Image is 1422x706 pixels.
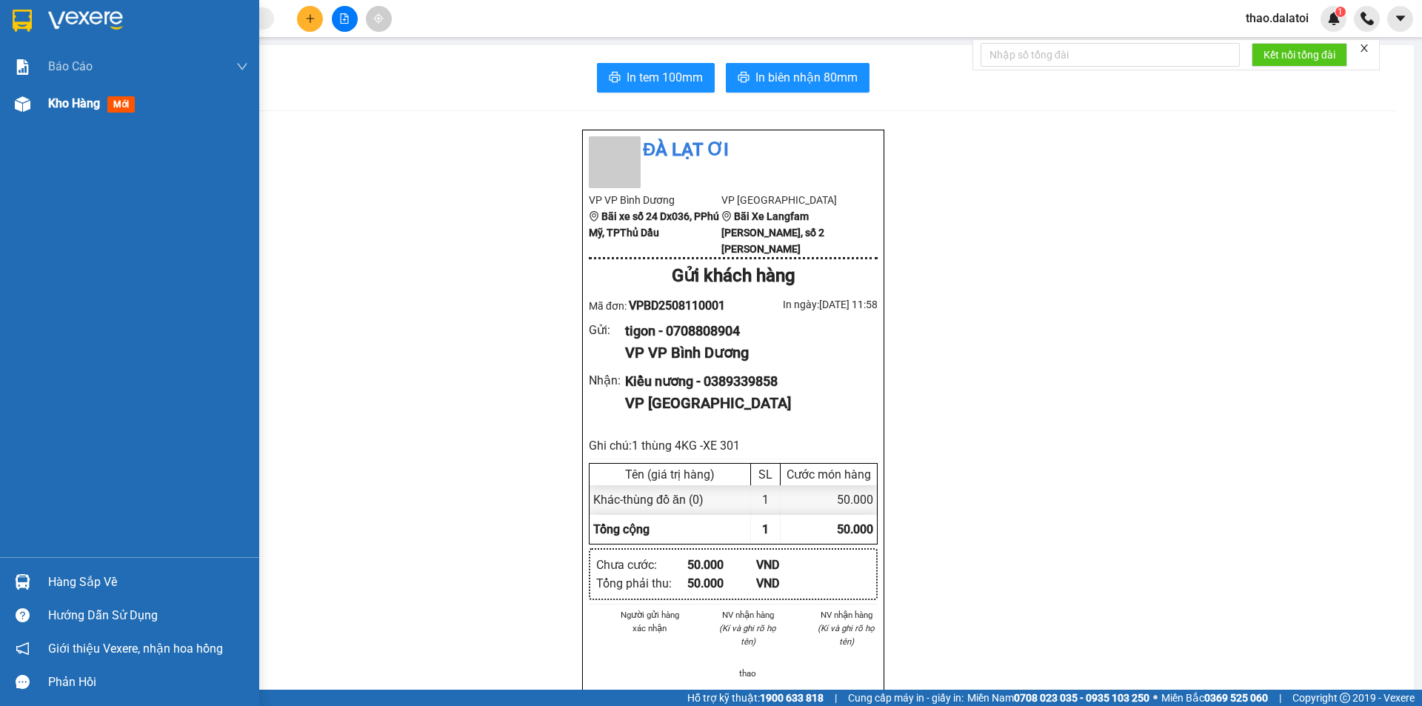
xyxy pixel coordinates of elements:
[1234,9,1321,27] span: thao.dalatoi
[48,671,248,693] div: Phản hồi
[609,71,621,85] span: printer
[848,690,964,706] span: Cung cấp máy in - giấy in:
[726,63,869,93] button: printerIn biên nhận 80mm
[1279,690,1281,706] span: |
[719,623,776,647] i: (Kí và ghi rõ họ tên)
[596,556,687,574] div: Chưa cước :
[738,71,750,85] span: printer
[1327,12,1341,25] img: icon-new-feature
[48,571,248,593] div: Hàng sắp về
[15,96,30,112] img: warehouse-icon
[589,296,733,315] div: Mã đơn:
[597,63,715,93] button: printerIn tem 100mm
[589,371,625,390] div: Nhận :
[625,342,866,364] div: VP VP Bình Dương
[596,574,687,593] div: Tổng phải thu :
[967,690,1149,706] span: Miền Nam
[615,16,627,27] span: check-circle
[1359,43,1369,53] span: close
[627,68,703,87] span: In tem 100mm
[721,211,732,222] span: environment
[15,574,30,590] img: warehouse-icon
[48,57,93,76] span: Báo cáo
[633,16,807,27] span: [PERSON_NAME] thay đổi thành công
[717,608,780,622] li: NV nhận hàng
[625,371,866,392] div: Kiều nương - 0389339858
[373,13,384,24] span: aim
[756,556,825,574] div: VND
[755,68,858,87] span: In biên nhận 80mm
[589,210,719,239] b: Bãi xe số 24 Dx036, PPhú Mỹ, TPThủ Dầu
[16,642,30,656] span: notification
[687,690,824,706] span: Hỗ trợ kỹ thuật:
[1340,693,1350,703] span: copyright
[717,667,780,680] li: thao
[1014,692,1149,704] strong: 0708 023 035 - 0935 103 250
[781,485,877,514] div: 50.000
[837,522,873,536] span: 50.000
[760,692,824,704] strong: 1900 633 818
[1394,12,1407,25] span: caret-down
[1335,7,1346,17] sup: 1
[733,296,878,313] div: In ngày: [DATE] 11:58
[835,690,837,706] span: |
[48,605,248,627] div: Hướng dẫn sử dụng
[687,574,756,593] div: 50.000
[236,61,248,73] span: down
[593,467,747,482] div: Tên (giá trị hàng)
[589,136,878,164] li: Đà Lạt ơi
[762,522,769,536] span: 1
[1153,695,1158,701] span: ⚪️
[755,467,776,482] div: SL
[721,192,854,208] li: VP [GEOGRAPHIC_DATA]
[593,522,650,536] span: Tổng cộng
[784,467,873,482] div: Cước món hàng
[618,608,681,635] li: Người gửi hàng xác nhận
[13,10,32,32] img: logo-vxr
[589,262,878,290] div: Gửi khách hàng
[1161,690,1268,706] span: Miền Bắc
[815,608,878,622] li: NV nhận hàng
[589,211,599,222] span: environment
[16,608,30,622] span: question-circle
[48,639,223,658] span: Giới thiệu Vexere, nhận hoa hồng
[1252,43,1347,67] button: Kết nối tổng đài
[1338,7,1343,17] span: 1
[589,689,878,702] div: Quy định nhận/gửi hàng :
[107,96,135,113] span: mới
[981,43,1240,67] input: Nhập số tổng đài
[366,6,392,32] button: aim
[339,13,350,24] span: file-add
[1387,6,1413,32] button: caret-down
[625,321,866,342] div: tigon - 0708808904
[15,59,30,75] img: solution-icon
[818,623,875,647] i: (Kí và ghi rõ họ tên)
[1264,47,1335,63] span: Kết nối tổng đài
[751,485,781,514] div: 1
[593,493,704,507] span: Khác - thùng đồ ăn (0)
[721,210,824,255] b: Bãi Xe Langfam [PERSON_NAME], số 2 [PERSON_NAME]
[48,96,100,110] span: Kho hàng
[305,13,316,24] span: plus
[297,6,323,32] button: plus
[589,321,625,339] div: Gửi :
[1204,692,1268,704] strong: 0369 525 060
[1361,12,1374,25] img: phone-icon
[589,436,878,455] div: Ghi chú: 1 thùng 4KG -XE 301
[625,392,866,415] div: VP [GEOGRAPHIC_DATA]
[687,556,756,574] div: 50.000
[332,6,358,32] button: file-add
[589,192,721,208] li: VP VP Bình Dương
[629,299,725,313] span: VPBD2508110001
[756,574,825,593] div: VND
[16,675,30,689] span: message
